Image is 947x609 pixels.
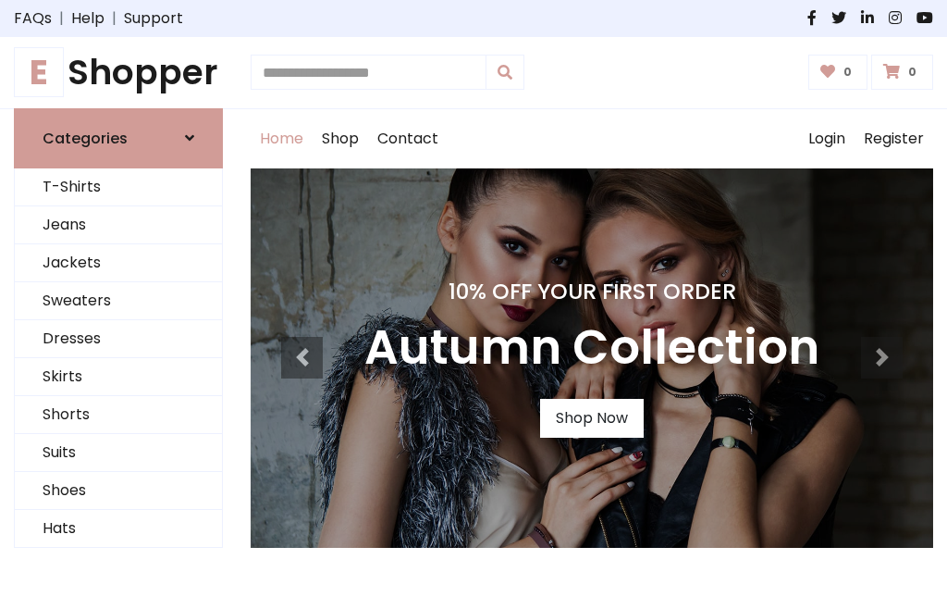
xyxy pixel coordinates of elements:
span: | [105,7,124,30]
a: FAQs [14,7,52,30]
a: Help [71,7,105,30]
h1: Shopper [14,52,223,93]
a: Home [251,109,313,168]
a: Login [799,109,855,168]
a: Contact [368,109,448,168]
a: Shorts [15,396,222,434]
a: Jeans [15,206,222,244]
a: Hats [15,510,222,548]
a: 0 [871,55,933,90]
a: Register [855,109,933,168]
h6: Categories [43,130,128,147]
a: EShopper [14,52,223,93]
a: Suits [15,434,222,472]
a: Skirts [15,358,222,396]
a: Dresses [15,320,222,358]
h4: 10% Off Your First Order [364,279,819,304]
span: | [52,7,71,30]
a: 0 [808,55,868,90]
a: Categories [14,108,223,168]
span: 0 [904,64,921,81]
a: Sweaters [15,282,222,320]
h3: Autumn Collection [364,319,819,377]
a: Shoes [15,472,222,510]
a: Support [124,7,183,30]
span: E [14,47,64,97]
a: Shop [313,109,368,168]
a: T-Shirts [15,168,222,206]
span: 0 [839,64,856,81]
a: Shop Now [540,399,644,438]
a: Jackets [15,244,222,282]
